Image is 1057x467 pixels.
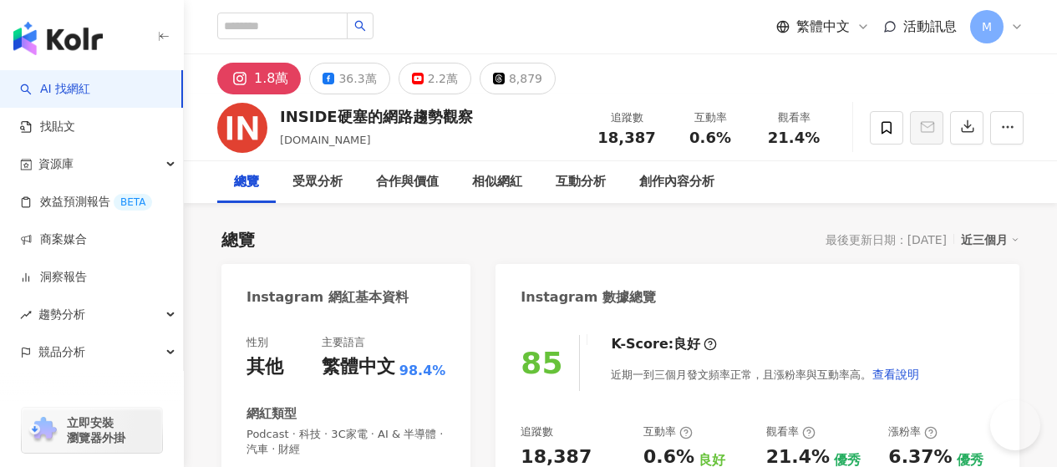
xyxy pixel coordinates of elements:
div: Instagram 數據總覽 [521,288,656,307]
div: 最後更新日期：[DATE] [826,233,947,246]
div: 繁體中文 [322,354,395,380]
button: 1.8萬 [217,63,301,94]
div: 近三個月 [961,229,1019,251]
div: 85 [521,346,562,380]
div: 總覽 [234,172,259,192]
div: INSIDE硬塞的網路趨勢觀察 [280,106,473,127]
span: search [354,20,366,32]
div: 互動率 [643,424,693,439]
div: Instagram 網紅基本資料 [246,288,409,307]
button: 查看說明 [872,358,920,391]
div: 合作與價值 [376,172,439,192]
span: 0.6% [689,129,731,146]
span: 趨勢分析 [38,296,85,333]
div: 1.8萬 [254,67,288,90]
div: 主要語言 [322,335,365,350]
div: 36.3萬 [338,67,376,90]
span: 98.4% [399,362,446,380]
div: 總覽 [221,228,255,251]
div: 良好 [673,335,700,353]
span: 資源庫 [38,145,74,183]
a: 找貼文 [20,119,75,135]
div: 8,879 [509,67,542,90]
div: 追蹤數 [521,424,553,439]
div: 漲粉率 [888,424,938,439]
div: 互動率 [678,109,742,126]
div: 追蹤數 [595,109,658,126]
a: searchAI 找網紅 [20,81,90,98]
div: K-Score : [611,335,717,353]
div: 觀看率 [762,109,826,126]
div: 觀看率 [766,424,816,439]
span: 18,387 [597,129,655,146]
span: 立即安裝 瀏覽器外掛 [67,415,125,445]
div: 其他 [246,354,283,380]
iframe: Help Scout Beacon - Open [990,400,1040,450]
span: 繁體中文 [796,18,850,36]
span: 競品分析 [38,333,85,371]
span: 21.4% [768,129,820,146]
div: 受眾分析 [292,172,343,192]
a: 商案媒合 [20,231,87,248]
a: chrome extension立即安裝 瀏覽器外掛 [22,408,162,453]
span: [DOMAIN_NAME] [280,134,371,146]
img: chrome extension [27,417,59,444]
div: 創作內容分析 [639,172,714,192]
img: KOL Avatar [217,103,267,153]
span: Podcast · 科技 · 3C家電 · AI & 半導體 · 汽車 · 財經 [246,427,445,457]
div: 2.2萬 [428,67,458,90]
div: 近期一到三個月發文頻率正常，且漲粉率與互動率高。 [611,358,920,391]
button: 8,879 [480,63,556,94]
div: 相似網紅 [472,172,522,192]
span: 活動訊息 [903,18,957,34]
a: 洞察報告 [20,269,87,286]
span: 查看說明 [872,368,919,381]
div: 性別 [246,335,268,350]
a: 效益預測報告BETA [20,194,152,211]
button: 36.3萬 [309,63,389,94]
span: rise [20,309,32,321]
div: 互動分析 [556,172,606,192]
div: 網紅類型 [246,405,297,423]
button: 2.2萬 [399,63,471,94]
img: logo [13,22,103,55]
span: M [982,18,992,36]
